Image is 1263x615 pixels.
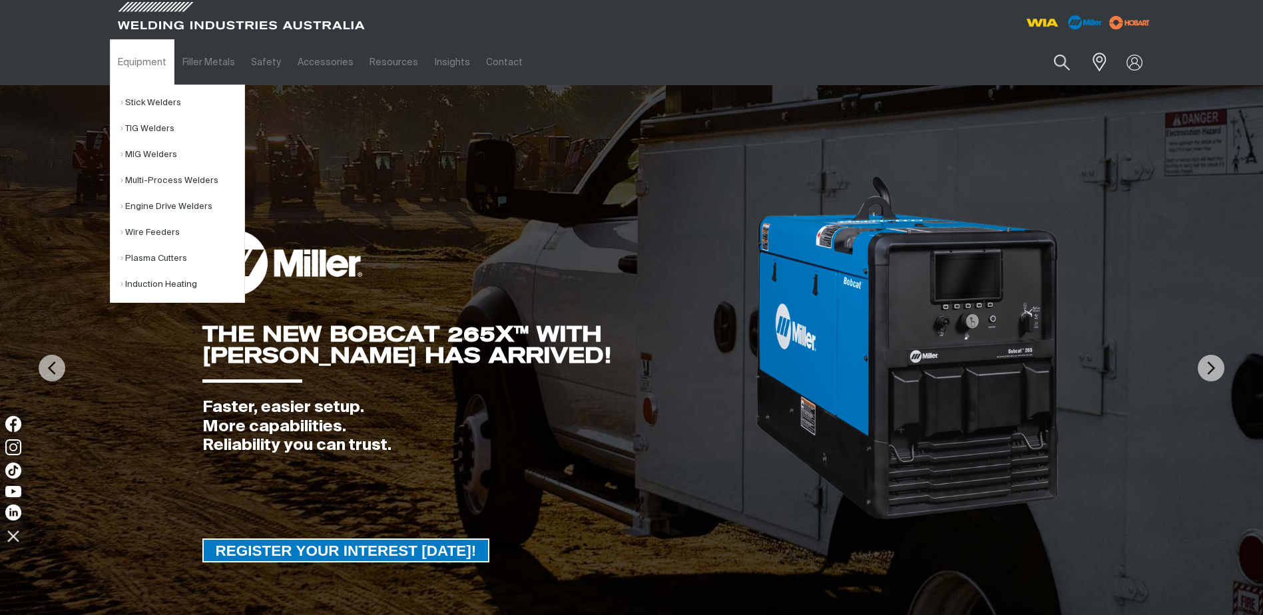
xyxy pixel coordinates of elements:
img: hide socials [2,524,25,547]
a: TIG Welders [121,116,244,142]
nav: Main [110,39,893,85]
a: Safety [243,39,289,85]
img: PrevArrow [39,355,65,381]
img: TikTok [5,463,21,479]
img: Instagram [5,439,21,455]
img: Facebook [5,416,21,432]
img: miller [1105,13,1154,33]
img: YouTube [5,486,21,497]
ul: Equipment Submenu [110,85,245,303]
span: REGISTER YOUR INTEREST [DATE]! [204,538,489,562]
img: LinkedIn [5,505,21,520]
a: Contact [478,39,531,85]
a: MIG Welders [121,142,244,168]
a: REGISTER YOUR INTEREST TODAY! [202,538,490,562]
div: Faster, easier setup. More capabilities. Reliability you can trust. [202,398,755,455]
div: THE NEW BOBCAT 265X™ WITH [PERSON_NAME] HAS ARRIVED! [202,323,755,366]
img: NextArrow [1198,355,1224,381]
a: Multi-Process Welders [121,168,244,194]
input: Product name or item number... [1022,47,1084,78]
a: Plasma Cutters [121,246,244,272]
a: Insights [426,39,477,85]
a: Stick Welders [121,90,244,116]
a: Accessories [290,39,362,85]
a: Filler Metals [174,39,243,85]
a: Resources [362,39,426,85]
button: Search products [1039,47,1085,78]
a: Equipment [110,39,174,85]
a: Induction Heating [121,272,244,298]
a: Wire Feeders [121,220,244,246]
a: Engine Drive Welders [121,194,244,220]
